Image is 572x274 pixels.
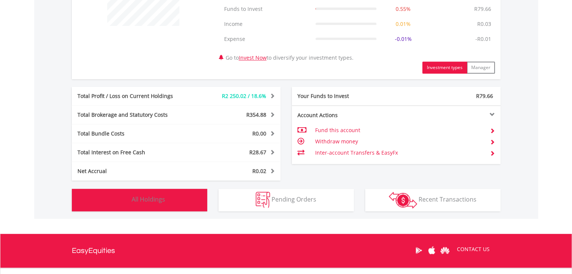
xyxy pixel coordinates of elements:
td: Fund this account [315,125,484,136]
td: 0.01% [380,17,426,32]
button: Manager [467,62,495,74]
span: R0.02 [252,167,266,175]
td: Income [220,17,312,32]
div: Total Bundle Costs [72,130,194,137]
button: Pending Orders [218,189,354,211]
button: All Holdings [72,189,207,211]
td: -R0.01 [472,32,495,47]
img: holdings-wht.png [114,192,130,208]
div: Total Profit / Loss on Current Holdings [72,92,194,100]
div: Total Brokerage and Statutory Costs [72,111,194,119]
div: Total Interest on Free Cash [72,149,194,156]
td: 0.55% [380,2,426,17]
span: R354.88 [246,111,266,118]
a: Huawei [438,239,452,262]
a: EasyEquities [72,234,115,268]
button: Recent Transactions [365,189,501,211]
a: Invest Now [239,54,267,61]
td: Inter-account Transfers & EasyFx [315,147,484,158]
td: Withdraw money [315,136,484,147]
span: R2 250.02 / 18.6% [222,92,266,99]
td: -0.01% [380,32,426,47]
a: CONTACT US [452,239,495,260]
span: R0.00 [252,130,266,137]
span: R79.66 [476,92,493,99]
a: Google Play [412,239,425,262]
div: Account Actions [292,111,396,119]
img: pending_instructions-wht.png [256,192,270,208]
a: Apple [425,239,438,262]
span: All Holdings [132,195,165,203]
td: R0.03 [473,17,495,32]
button: Investment types [422,62,467,74]
div: Your Funds to Invest [292,92,396,100]
span: Pending Orders [272,195,316,203]
td: R79.66 [470,2,495,17]
div: Net Accrual [72,167,194,175]
td: Funds to Invest [220,2,312,17]
td: Expense [220,32,312,47]
span: R28.67 [249,149,266,156]
span: Recent Transactions [419,195,476,203]
img: transactions-zar-wht.png [389,192,417,208]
